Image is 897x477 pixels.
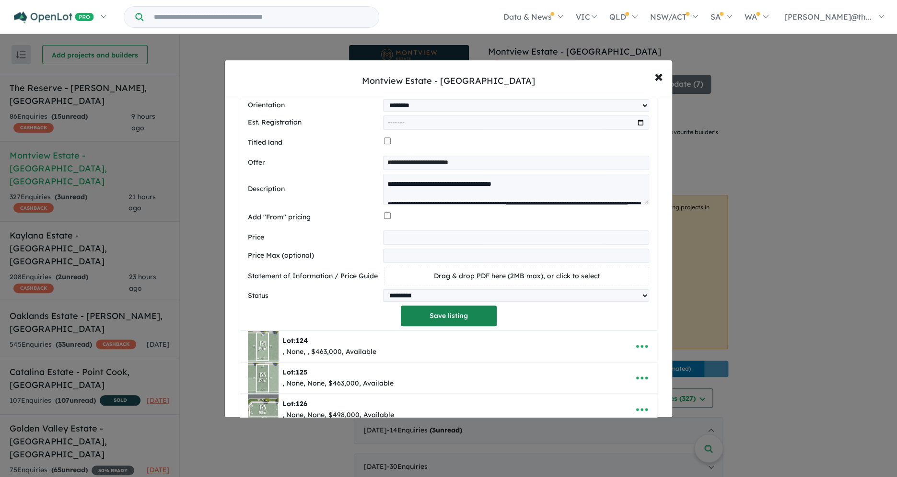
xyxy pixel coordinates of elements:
div: , None, , $463,000, Available [282,346,376,358]
label: Price Max (optional) [248,250,379,261]
label: Titled land [248,137,381,148]
img: Montview%20Estate%20-%20Craigieburn%20-%20Lot%20126___1758575676.jpg [248,394,279,425]
label: Price [248,232,379,243]
label: Description [248,183,380,195]
span: 124 [296,336,308,345]
span: [PERSON_NAME]@th... [785,12,872,22]
div: Montview Estate - [GEOGRAPHIC_DATA] [362,75,535,87]
b: Lot: [282,368,307,376]
label: Orientation [248,100,379,111]
input: Try estate name, suburb, builder or developer [145,7,377,27]
img: Montview%20Estate%20-%20Craigieburn%20-%20Lot%20124___1756789027.jpg [248,331,279,362]
label: Add "From" pricing [248,212,381,223]
label: Est. Registration [248,117,379,128]
label: Offer [248,157,379,169]
button: Save listing [401,306,497,326]
b: Lot: [282,399,307,408]
span: 126 [296,399,307,408]
label: Statement of Information / Price Guide [248,271,381,282]
div: , None, None, $498,000, Available [282,409,394,421]
span: Drag & drop PDF here (2MB max), or click to select [434,272,600,280]
div: , None, None, $463,000, Available [282,378,394,389]
img: Montview%20Estate%20-%20Craigieburn%20-%20Lot%20125___1756789059.jpg [248,363,279,393]
img: Openlot PRO Logo White [14,11,94,23]
label: Status [248,290,379,302]
span: 125 [296,368,307,376]
b: Lot: [282,336,308,345]
span: × [654,66,663,86]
